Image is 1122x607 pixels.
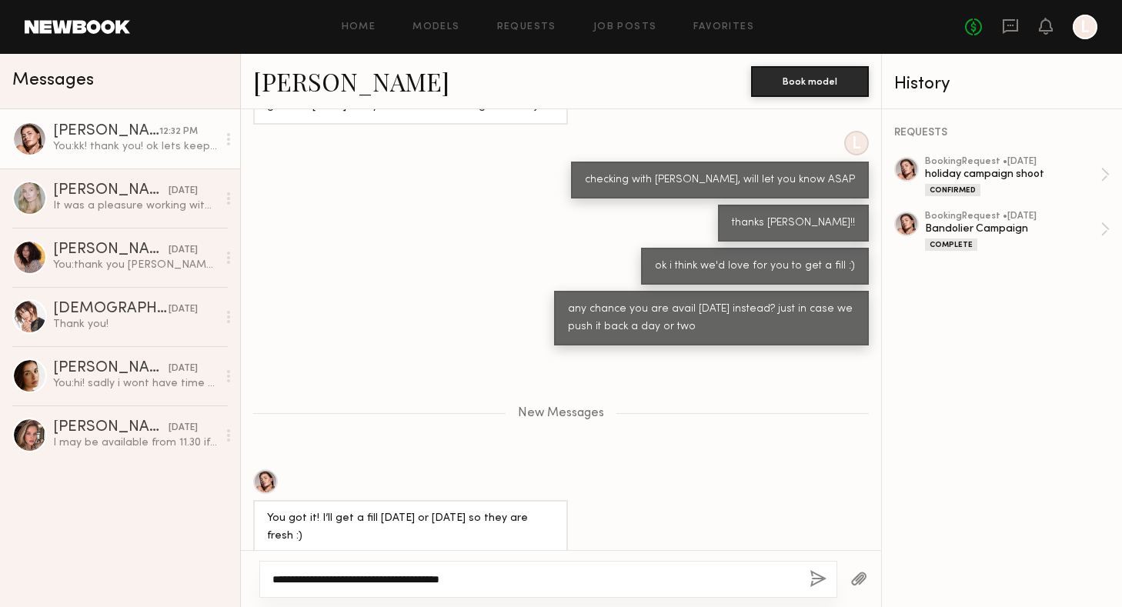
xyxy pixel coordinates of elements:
a: Home [342,22,376,32]
div: thanks [PERSON_NAME]!! [732,215,855,232]
div: checking with [PERSON_NAME], will let you know ASAP [585,172,855,189]
div: [PERSON_NAME] [53,361,169,376]
a: Book model [751,74,869,87]
div: [DATE] [169,302,198,317]
div: booking Request • [DATE] [925,157,1100,167]
div: Thank you! [53,317,217,332]
div: Complete [925,238,977,251]
div: Confirmed [925,184,980,196]
div: [DATE] [169,184,198,198]
a: [PERSON_NAME] [253,65,449,98]
div: Bandolier Campaign [925,222,1100,236]
div: [DATE] [169,421,198,435]
div: holiday campaign shoot [925,167,1100,182]
div: History [894,75,1110,93]
div: REQUESTS [894,128,1110,138]
a: bookingRequest •[DATE]Bandolier CampaignComplete [925,212,1110,251]
div: any chance you are avail [DATE] instead? just in case we push it back a day or two [568,301,855,336]
div: I may be available from 11.30 if that helps [53,435,217,450]
span: Messages [12,72,94,89]
a: Job Posts [593,22,657,32]
div: [PERSON_NAME] [53,124,159,139]
div: You: hi! sadly i wont have time this week. Let us know when youre back and want to swing by the o... [53,376,217,391]
div: It was a pleasure working with all of you😊💕 Hope to see you again soon! [53,198,217,213]
div: You: thank you [PERSON_NAME]!!! you were so so great [53,258,217,272]
div: You got it! I’ll get a fill [DATE] or [DATE] so they are fresh :) I’m booked the 8th-10th next week [267,510,554,581]
div: [PERSON_NAME] [53,420,169,435]
a: Models [412,22,459,32]
a: Requests [497,22,556,32]
div: 12:32 PM [159,125,198,139]
a: L [1073,15,1097,39]
a: bookingRequest •[DATE]holiday campaign shootConfirmed [925,157,1110,196]
span: New Messages [518,407,604,420]
div: [DATE] [169,243,198,258]
button: Book model [751,66,869,97]
div: [DEMOGRAPHIC_DATA][PERSON_NAME] [53,302,169,317]
div: [PERSON_NAME] [53,183,169,198]
div: [PERSON_NAME] [53,242,169,258]
div: [DATE] [169,362,198,376]
div: You: kk! thank you! ok lets keep the 7th for now! [53,139,217,154]
div: booking Request • [DATE] [925,212,1100,222]
div: ok i think we'd love for you to get a fill :) [655,258,855,275]
a: Favorites [693,22,754,32]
